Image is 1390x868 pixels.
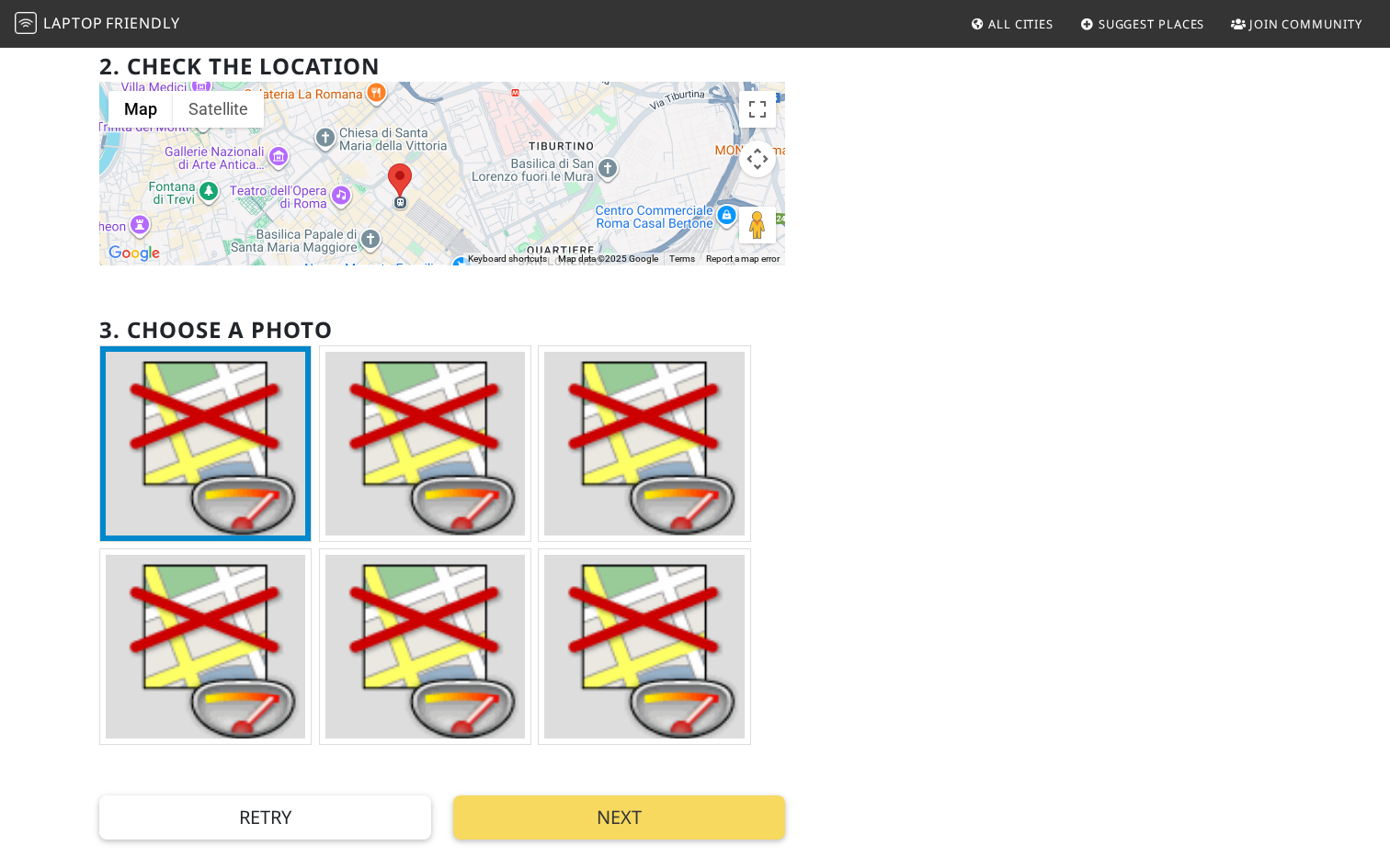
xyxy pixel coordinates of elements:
[108,91,173,128] button: Show street map
[106,13,179,33] span: Friendly
[706,254,780,264] a: Report a map error
[1249,16,1362,32] span: Join Community
[106,555,305,738] img: PhotoService.GetPhoto
[544,555,744,738] img: PhotoService.GetPhoto
[739,141,776,177] button: Map camera controls
[106,352,305,535] img: PhotoService.GetPhoto
[1099,16,1205,32] span: Suggest Places
[468,253,547,265] button: Keyboard shortcuts
[15,8,180,40] a: LaptopFriendly LaptopFriendly
[558,254,658,264] span: Map data ©2025 Google
[963,7,1061,40] a: All Cities
[1073,7,1213,40] a: Suggest Places
[453,795,785,840] button: Next
[325,352,525,535] img: PhotoService.GetPhoto
[104,242,165,265] img: Google
[43,13,103,33] span: Laptop
[15,12,37,34] img: LaptopFriendly
[739,91,776,128] button: Toggle fullscreen view
[173,91,264,128] button: Show satellite imagery
[325,555,525,738] img: PhotoService.GetPhoto
[99,317,333,344] h2: 3. Choose a photo
[544,352,744,535] img: PhotoService.GetPhoto
[99,795,431,840] button: Retry
[669,254,695,264] a: Terms (opens in new tab)
[104,242,165,265] a: Open this area in Google Maps (opens a new window)
[739,207,776,243] button: Drag Pegman onto the map to open Street View
[1224,7,1370,40] a: Join Community
[99,53,381,80] h2: 2. Check the location
[988,16,1054,32] span: All Cities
